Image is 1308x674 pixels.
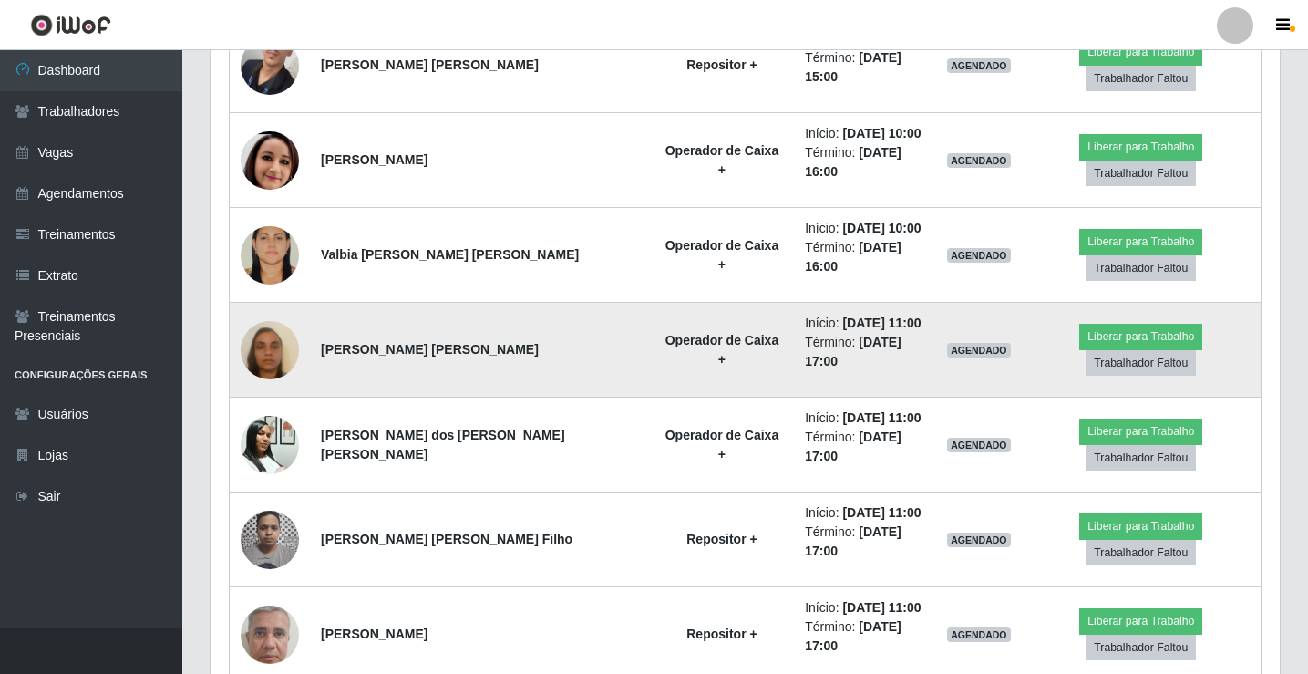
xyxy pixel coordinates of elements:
[686,627,757,641] strong: Repositor +
[805,124,925,143] li: Início:
[321,532,572,546] strong: [PERSON_NAME] [PERSON_NAME] Filho
[665,428,779,461] strong: Operador de Caixa +
[241,212,299,298] img: 1693145473232.jpeg
[321,428,565,461] strong: [PERSON_NAME] dos [PERSON_NAME] [PERSON_NAME]
[665,333,779,367] strong: Operador de Caixa +
[321,152,427,167] strong: [PERSON_NAME]
[1086,255,1196,281] button: Trabalhador Faltou
[686,532,757,546] strong: Repositor +
[805,523,925,561] li: Término:
[947,343,1011,358] span: AGENDADO
[842,410,921,425] time: [DATE] 11:00
[805,314,925,333] li: Início:
[947,533,1011,547] span: AGENDADO
[241,298,299,402] img: 1747056680941.jpeg
[665,143,779,177] strong: Operador de Caixa +
[1079,419,1202,444] button: Liberar para Trabalho
[1086,350,1196,376] button: Trabalhador Faltou
[805,409,925,428] li: Início:
[947,58,1011,73] span: AGENDADO
[947,627,1011,642] span: AGENDADO
[686,57,757,72] strong: Repositor +
[805,333,925,371] li: Término:
[805,143,925,181] li: Término:
[1086,66,1196,91] button: Trabalhador Faltou
[805,598,925,617] li: Início:
[321,247,579,262] strong: Valbia [PERSON_NAME] [PERSON_NAME]
[321,342,539,357] strong: [PERSON_NAME] [PERSON_NAME]
[842,221,921,235] time: [DATE] 10:00
[842,505,921,520] time: [DATE] 11:00
[805,219,925,238] li: Início:
[805,617,925,656] li: Término:
[1079,608,1202,634] button: Liberar para Trabalho
[241,102,299,219] img: 1654990186500.jpeg
[1086,445,1196,471] button: Trabalhador Faltou
[805,503,925,523] li: Início:
[947,153,1011,168] span: AGENDADO
[665,238,779,272] strong: Operador de Caixa +
[842,316,921,330] time: [DATE] 11:00
[321,57,539,72] strong: [PERSON_NAME] [PERSON_NAME]
[947,248,1011,263] span: AGENDADO
[805,238,925,276] li: Término:
[1086,540,1196,565] button: Trabalhador Faltou
[241,501,299,578] img: 1686430703765.jpeg
[1079,513,1202,539] button: Liberar para Trabalho
[842,600,921,615] time: [DATE] 11:00
[805,428,925,466] li: Término:
[805,48,925,87] li: Término:
[1086,161,1196,186] button: Trabalhador Faltou
[30,14,111,36] img: CoreUI Logo
[1086,635,1196,660] button: Trabalhador Faltou
[241,406,299,483] img: 1749044335757.jpeg
[1079,134,1202,160] button: Liberar para Trabalho
[321,627,427,641] strong: [PERSON_NAME]
[1079,39,1202,65] button: Liberar para Trabalho
[1079,229,1202,254] button: Liberar para Trabalho
[842,126,921,140] time: [DATE] 10:00
[947,438,1011,452] span: AGENDADO
[1079,324,1202,349] button: Liberar para Trabalho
